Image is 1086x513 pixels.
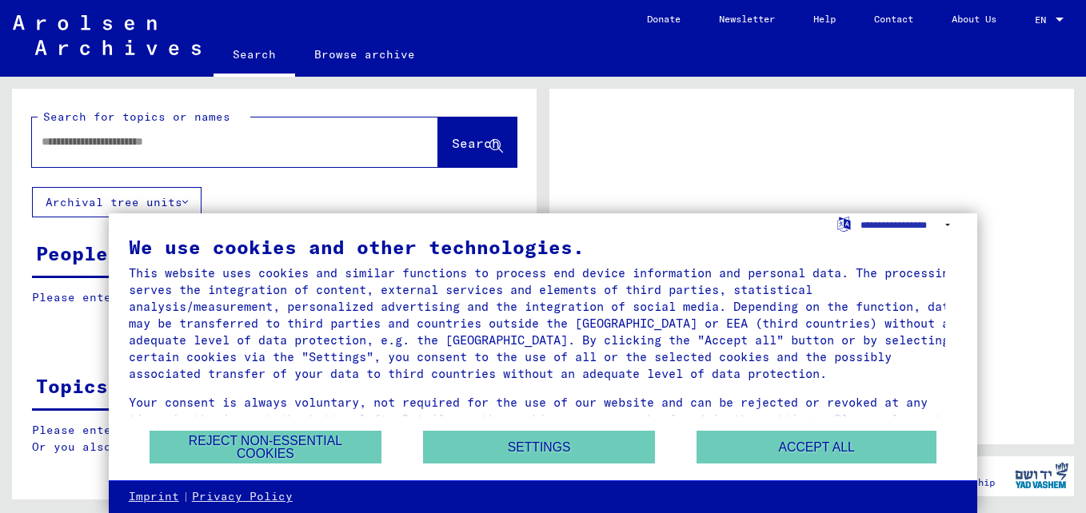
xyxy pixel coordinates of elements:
img: yv_logo.png [1012,455,1072,495]
a: Browse archive [295,35,434,74]
p: Please enter a search term or set filters to get results. Or you also can browse the manually. [32,422,517,455]
div: Your consent is always voluntary, not required for the use of our website and can be rejected or ... [129,394,957,444]
button: Settings [423,431,655,463]
img: Arolsen_neg.svg [13,15,201,55]
div: People [36,239,108,268]
button: Reject non-essential cookies [150,431,381,463]
div: Topics [36,372,108,400]
mat-label: Search for topics or names [43,109,230,124]
a: Search [214,35,295,77]
span: Search [452,135,500,151]
div: This website uses cookies and similar functions to process end device information and personal da... [129,264,957,382]
a: Privacy Policy [192,489,293,505]
button: Accept all [697,431,936,463]
button: Archival tree units [32,187,202,217]
a: Imprint [129,489,179,505]
span: EN [1035,14,1052,26]
p: Please enter a search term or set filters to get results. [32,289,516,306]
div: We use cookies and other technologies. [129,237,957,256]
button: Search [438,117,517,167]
